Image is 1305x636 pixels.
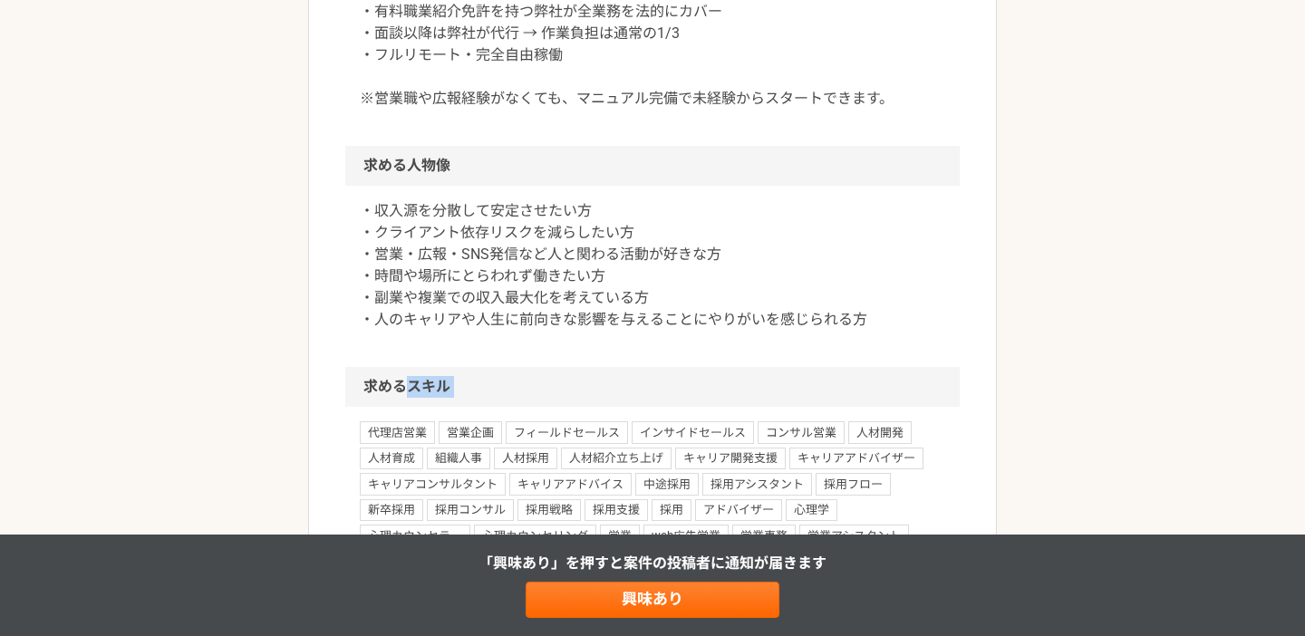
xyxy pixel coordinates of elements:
[526,582,779,618] a: 興味あり
[360,525,470,546] span: 心理カウンセラー
[635,473,699,495] span: 中途採用
[848,421,912,443] span: 人材開発
[494,448,557,469] span: 人材採用
[695,499,782,521] span: アドバイザー
[506,421,628,443] span: フィールドセールス
[427,448,490,469] span: 組織人事
[789,448,923,469] span: キャリアアドバイザー
[786,499,837,521] span: 心理学
[509,473,632,495] span: キャリアアドバイス
[345,146,960,186] h2: 求める人物像
[561,448,672,469] span: 人材紹介立ち上げ
[799,525,909,546] span: 営業アシスタント
[643,525,729,546] span: web広告営業
[652,499,691,521] span: 採用
[816,473,891,495] span: 採用フロー
[360,421,435,443] span: 代理店営業
[360,448,423,469] span: 人材育成
[517,499,581,521] span: 採用戦略
[439,421,502,443] span: 営業企画
[585,499,648,521] span: 採用支援
[345,367,960,407] h2: 求めるスキル
[675,448,786,469] span: キャリア開発支援
[702,473,812,495] span: 採用アシスタント
[732,525,796,546] span: 営業事務
[758,421,845,443] span: コンサル営業
[632,421,754,443] span: インサイドセールス
[474,525,596,546] span: 心理カウンセリング
[360,499,423,521] span: 新卒採用
[360,473,506,495] span: キャリアコンサルタント
[427,499,514,521] span: 採用コンサル
[600,525,640,546] span: 営業
[478,553,826,574] p: 「興味あり」を押すと 案件の投稿者に通知が届きます
[360,200,945,331] p: ・収入源を分散して安定させたい方 ・クライアント依存リスクを減らしたい方 ・営業・広報・SNS発信など人と関わる活動が好きな方 ・時間や場所にとらわれず働きたい方 ・副業や複業での収入最大化を考...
